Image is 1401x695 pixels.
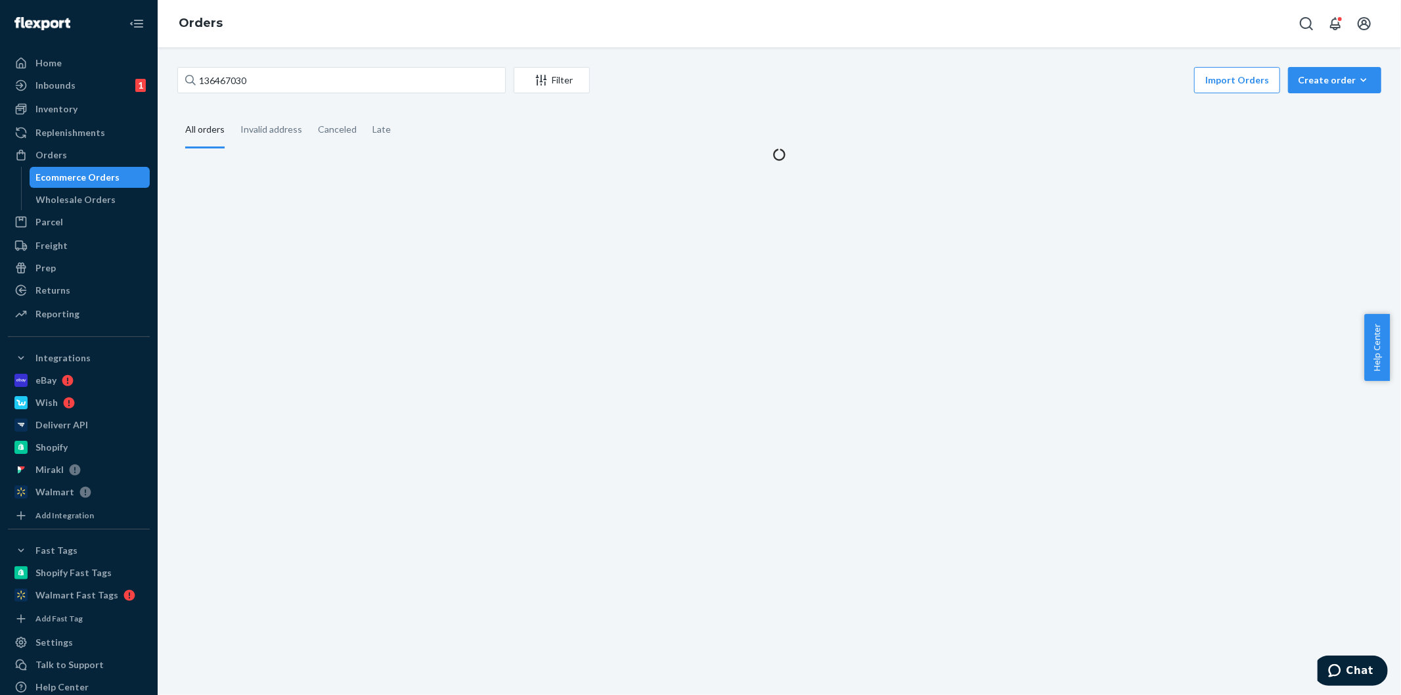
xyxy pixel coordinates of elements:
a: Walmart Fast Tags [8,585,150,606]
input: Search orders [177,67,506,93]
div: Freight [35,239,68,252]
ol: breadcrumbs [168,5,233,43]
a: Shopify Fast Tags [8,562,150,583]
div: Talk to Support [35,658,104,671]
button: Talk to Support [8,654,150,675]
a: Ecommerce Orders [30,167,150,188]
button: Open Search Box [1293,11,1320,37]
button: Help Center [1364,314,1390,381]
a: Walmart [8,482,150,503]
div: Settings [35,636,73,649]
a: Inbounds1 [8,75,150,96]
div: Integrations [35,351,91,365]
button: Integrations [8,348,150,369]
a: Shopify [8,437,150,458]
button: Create order [1288,67,1381,93]
div: Inventory [35,102,78,116]
div: Walmart Fast Tags [35,589,118,602]
div: Reporting [35,307,79,321]
a: Replenishments [8,122,150,143]
a: Prep [8,258,150,279]
a: Home [8,53,150,74]
div: Fast Tags [35,544,78,557]
a: Wholesale Orders [30,189,150,210]
div: Returns [35,284,70,297]
div: Mirakl [35,463,64,476]
a: Freight [8,235,150,256]
a: Inventory [8,99,150,120]
div: Deliverr API [35,418,88,432]
a: Returns [8,280,150,301]
div: 1 [135,79,146,92]
a: Orders [179,16,223,30]
div: Parcel [35,215,63,229]
div: Shopify [35,441,68,454]
img: Flexport logo [14,17,70,30]
iframe: Opens a widget where you can chat to one of our agents [1318,656,1388,688]
div: Help Center [35,681,89,694]
div: Orders [35,148,67,162]
div: Wholesale Orders [36,193,116,206]
button: Open notifications [1322,11,1348,37]
a: eBay [8,370,150,391]
div: Add Integration [35,510,94,521]
div: Replenishments [35,126,105,139]
a: Orders [8,145,150,166]
button: Open account menu [1351,11,1377,37]
div: Canceled [318,112,357,146]
div: Home [35,56,62,70]
div: Inbounds [35,79,76,92]
div: Filter [514,74,589,87]
div: Create order [1298,74,1371,87]
button: Filter [514,67,590,93]
div: Ecommerce Orders [36,171,120,184]
button: Fast Tags [8,540,150,561]
a: Parcel [8,212,150,233]
button: Import Orders [1194,67,1280,93]
a: Deliverr API [8,415,150,436]
div: All orders [185,112,225,148]
div: Wish [35,396,58,409]
div: eBay [35,374,56,387]
a: Add Fast Tag [8,611,150,627]
a: Mirakl [8,459,150,480]
div: Add Fast Tag [35,613,83,624]
div: Shopify Fast Tags [35,566,112,579]
div: Prep [35,261,56,275]
a: Wish [8,392,150,413]
a: Add Integration [8,508,150,524]
a: Settings [8,632,150,653]
div: Invalid address [240,112,302,146]
div: Walmart [35,485,74,499]
div: Late [372,112,391,146]
a: Reporting [8,303,150,325]
button: Close Navigation [123,11,150,37]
